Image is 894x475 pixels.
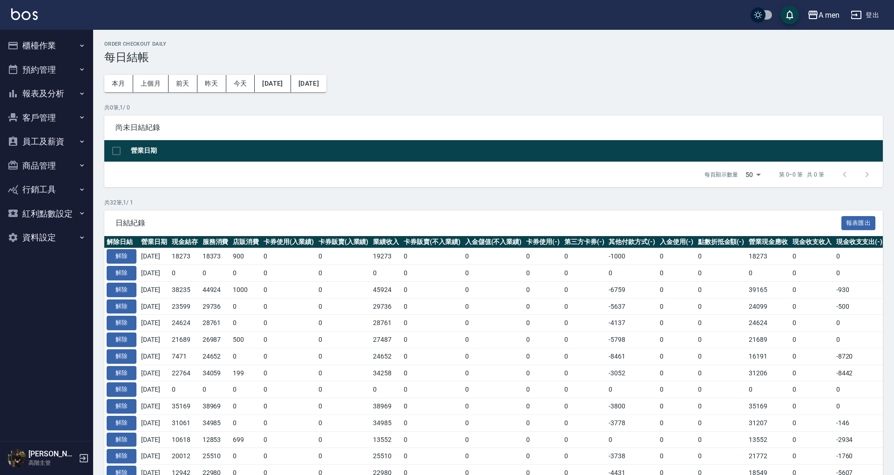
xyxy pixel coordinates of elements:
td: 0 [261,298,316,315]
td: [DATE] [139,381,169,398]
th: 卡券販賣(入業績) [316,236,371,248]
td: 0 [261,315,316,332]
button: 解除 [107,316,136,330]
th: 營業日期 [129,140,883,162]
td: [DATE] [139,281,169,298]
button: 解除 [107,249,136,264]
button: 紅利點數設定 [4,202,89,226]
td: 19273 [371,248,401,265]
td: 25510 [200,448,231,465]
button: 預約管理 [4,58,89,82]
td: 0 [696,398,747,415]
td: 0 [401,381,463,398]
td: 0 [401,315,463,332]
td: -3800 [606,398,657,415]
th: 入金儲值(不入業績) [463,236,524,248]
td: 0 [696,265,747,282]
a: 報表匯出 [841,218,876,227]
td: 0 [790,315,834,332]
td: 0 [261,332,316,348]
td: 0 [524,298,562,315]
td: 38235 [169,281,200,298]
td: 0 [371,265,401,282]
td: 0 [524,365,562,381]
p: 每頁顯示數量 [704,170,738,179]
td: 0 [562,431,607,448]
td: 0 [463,381,524,398]
td: 0 [463,431,524,448]
td: 0 [401,398,463,415]
td: -6759 [606,281,657,298]
td: -5637 [606,298,657,315]
button: 解除 [107,366,136,380]
p: 共 0 筆, 1 / 0 [104,103,883,112]
td: 0 [261,248,316,265]
div: 50 [742,162,764,187]
th: 點數折抵金額(-) [696,236,747,248]
th: 營業日期 [139,236,169,248]
td: -3738 [606,448,657,465]
td: 0 [657,365,696,381]
td: 0 [606,265,657,282]
td: 0 [316,398,371,415]
td: 199 [230,365,261,381]
h5: [PERSON_NAME] [28,449,76,459]
td: 31207 [746,414,790,431]
td: 0 [790,431,834,448]
button: 前天 [169,75,197,92]
td: -8720 [834,348,885,365]
td: 0 [657,281,696,298]
button: 報表及分析 [4,81,89,106]
td: 0 [657,398,696,415]
th: 卡券使用(-) [524,236,562,248]
button: A men [804,6,843,25]
td: 0 [790,348,834,365]
td: 0 [401,298,463,315]
td: 0 [562,448,607,465]
td: 28761 [200,315,231,332]
td: 13552 [746,431,790,448]
td: 0 [230,348,261,365]
td: 0 [524,348,562,365]
td: 31061 [169,414,200,431]
td: 0 [696,248,747,265]
td: 27487 [371,332,401,348]
td: 0 [524,414,562,431]
td: 25510 [371,448,401,465]
td: 0 [169,265,200,282]
td: 23599 [169,298,200,315]
td: [DATE] [139,315,169,332]
td: 0 [401,348,463,365]
td: 0 [696,332,747,348]
td: 29736 [371,298,401,315]
td: 0 [657,298,696,315]
td: 28761 [371,315,401,332]
td: 0 [316,448,371,465]
td: [DATE] [139,265,169,282]
td: 0 [401,365,463,381]
td: 0 [657,348,696,365]
td: 0 [562,248,607,265]
td: -5798 [606,332,657,348]
td: 0 [524,381,562,398]
td: 0 [657,315,696,332]
button: 解除 [107,299,136,314]
td: 0 [790,381,834,398]
button: 解除 [107,416,136,430]
td: 31206 [746,365,790,381]
td: 0 [657,265,696,282]
td: 24652 [371,348,401,365]
td: 0 [657,332,696,348]
td: -930 [834,281,885,298]
td: 0 [316,431,371,448]
td: 0 [524,248,562,265]
td: 0 [790,332,834,348]
td: 0 [790,298,834,315]
td: 0 [696,348,747,365]
div: A men [819,9,840,21]
td: 0 [463,332,524,348]
td: 34258 [371,365,401,381]
th: 服務消費 [200,236,231,248]
td: 0 [200,265,231,282]
td: [DATE] [139,332,169,348]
